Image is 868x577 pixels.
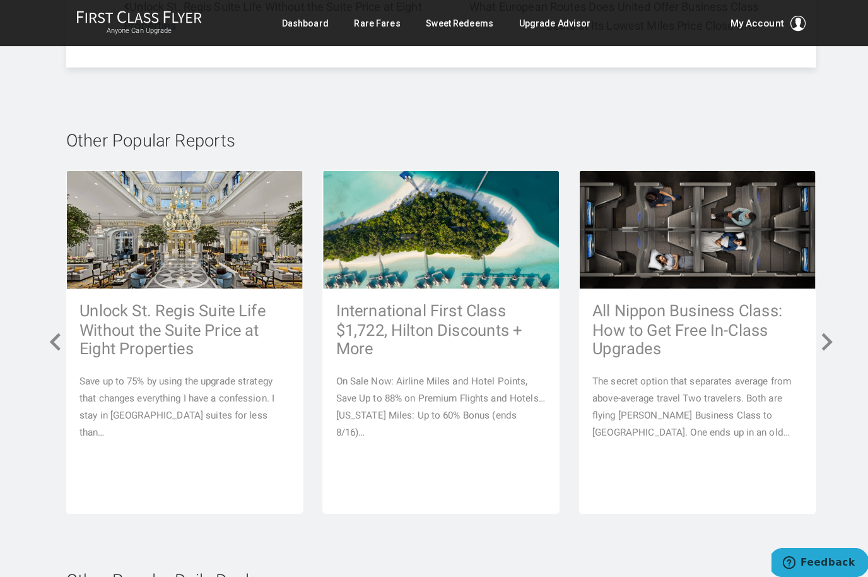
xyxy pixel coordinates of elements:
span: My Account [718,15,771,30]
a: Dashboard [278,11,324,34]
a: Unlock St. Regis Suite Life Without the Suite Price at Eight Properties Save up to 75% by using t... [65,167,298,506]
p: The secret option that separates average from above-average travel Two travelers. Both are flying... [583,367,790,434]
a: First Class FlyerAnyone Can Upgrade [75,10,199,35]
a: International First Class $1,722, Hilton Discounts + More On Sale Now: Airline Miles and Hotel Po... [317,167,551,506]
small: Anyone Can Upgrade [75,26,199,35]
p: Save up to 75% by using the upgrade strategy that changes everything I have a confession. I stay ... [78,367,285,434]
iframe: Opens a widget where you can find more information [759,539,855,571]
a: All Nippon Business Class: How to Get Free In-Class Upgrades The secret option that separates ave... [570,167,803,506]
h3: Unlock St. Regis Suite Life Without the Suite Price at Eight Properties [78,297,285,354]
a: Rare Fares [349,11,394,34]
h3: All Nippon Business Class: How to Get Free In-Class Upgrades [583,297,790,354]
h3: International First Class $1,722, Hilton Discounts + More [331,297,537,354]
a: Sweet Redeems [419,11,486,34]
img: First Class Flyer [75,10,199,23]
h2: Other Popular Reports [65,129,803,148]
p: On Sale Now: Airline Miles and Hotel Points, Save Up to 88% on Premium Flights and Hotels… [US_ST... [331,367,537,434]
button: My Account [718,15,793,30]
a: Upgrade Advisor [511,11,582,34]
